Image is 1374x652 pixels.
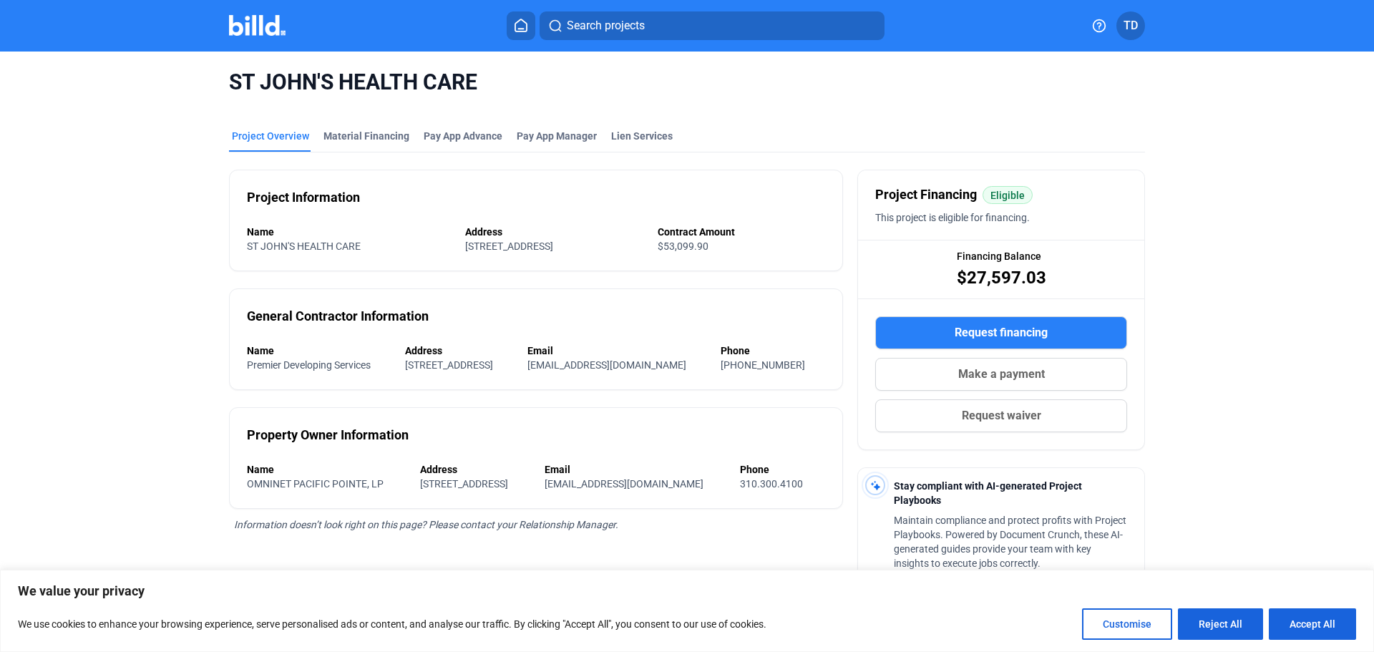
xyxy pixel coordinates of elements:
[420,478,508,490] span: [STREET_ADDRESS]
[247,344,391,358] div: Name
[540,11,885,40] button: Search projects
[962,407,1041,424] span: Request waiver
[957,266,1046,289] span: $27,597.03
[611,129,673,143] div: Lien Services
[740,478,803,490] span: 310.300.4100
[983,186,1033,204] mat-chip: Eligible
[1269,608,1356,640] button: Accept All
[247,359,371,371] span: Premier Developing Services
[247,188,360,208] div: Project Information
[1082,608,1172,640] button: Customise
[958,366,1045,383] span: Make a payment
[1124,17,1138,34] span: TD
[740,462,825,477] div: Phone
[405,359,493,371] span: [STREET_ADDRESS]
[957,249,1041,263] span: Financing Balance
[229,69,1145,96] span: ST JOHN'S HEALTH CARE
[424,129,502,143] div: Pay App Advance
[232,129,309,143] div: Project Overview
[545,462,726,477] div: Email
[465,225,643,239] div: Address
[721,359,805,371] span: [PHONE_NUMBER]
[567,17,645,34] span: Search projects
[721,344,825,358] div: Phone
[545,478,703,490] span: [EMAIL_ADDRESS][DOMAIN_NAME]
[875,399,1127,432] button: Request waiver
[234,519,618,530] span: Information doesn’t look right on this page? Please contact your Relationship Manager.
[247,462,406,477] div: Name
[1116,11,1145,40] button: TD
[658,225,825,239] div: Contract Amount
[875,185,977,205] span: Project Financing
[247,306,429,326] div: General Contractor Information
[658,240,708,252] span: $53,099.90
[875,316,1127,349] button: Request financing
[405,344,513,358] div: Address
[894,480,1082,506] span: Stay compliant with AI-generated Project Playbooks
[527,344,706,358] div: Email
[955,324,1048,341] span: Request financing
[527,359,686,371] span: [EMAIL_ADDRESS][DOMAIN_NAME]
[247,425,409,445] div: Property Owner Information
[875,358,1127,391] button: Make a payment
[465,240,553,252] span: [STREET_ADDRESS]
[1178,608,1263,640] button: Reject All
[229,15,286,36] img: Billd Company Logo
[323,129,409,143] div: Material Financing
[247,478,384,490] span: OMNINET PACIFIC POINTE, LP
[894,515,1126,569] span: Maintain compliance and protect profits with Project Playbooks. Powered by Document Crunch, these...
[247,240,361,252] span: ST JOHN'S HEALTH CARE
[18,583,1356,600] p: We value your privacy
[247,225,451,239] div: Name
[18,615,766,633] p: We use cookies to enhance your browsing experience, serve personalised ads or content, and analys...
[875,212,1030,223] span: This project is eligible for financing.
[420,462,530,477] div: Address
[517,129,597,143] span: Pay App Manager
